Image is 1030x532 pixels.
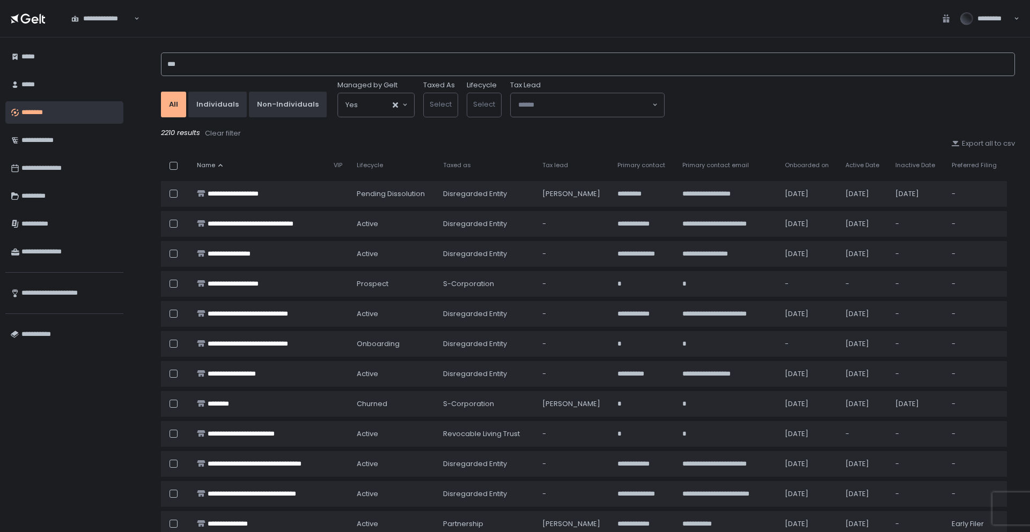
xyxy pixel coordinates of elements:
button: All [161,92,186,117]
div: - [952,489,1000,499]
div: All [169,100,178,109]
div: [DATE] [785,249,833,259]
div: Disregarded Entity [443,249,529,259]
span: active [357,249,378,259]
span: active [357,369,378,379]
div: [DATE] [785,399,833,409]
span: Lifecycle [357,161,383,169]
div: [DATE] [845,369,882,379]
span: Primary contact email [682,161,749,169]
div: [DATE] [785,369,833,379]
div: Disregarded Entity [443,219,529,229]
div: [DATE] [895,189,939,199]
span: Preferred Filing [952,161,997,169]
div: [DATE] [845,399,882,409]
div: Early Filer [952,519,1000,529]
div: Revocable Living Trust [443,429,529,439]
span: pending Dissolution [357,189,425,199]
div: - [952,429,1000,439]
span: active [357,429,378,439]
div: - [895,459,939,469]
div: [PERSON_NAME] [542,399,605,409]
div: 2210 results [161,128,1015,139]
div: - [785,339,833,349]
button: Clear Selected [393,102,398,108]
div: - [542,459,605,469]
div: [DATE] [845,309,882,319]
div: [PERSON_NAME] [542,189,605,199]
span: Active Date [845,161,879,169]
div: Search for option [511,93,664,117]
button: Export all to csv [951,139,1015,148]
div: - [542,339,605,349]
div: - [845,429,882,439]
span: Taxed as [443,161,471,169]
div: Individuals [196,100,239,109]
div: - [542,489,605,499]
div: Disregarded Entity [443,489,529,499]
span: Onboarded on [785,161,829,169]
div: - [952,399,1000,409]
div: Disregarded Entity [443,459,529,469]
div: [DATE] [785,429,833,439]
div: [DATE] [845,519,882,529]
div: - [542,279,605,289]
div: - [952,309,1000,319]
span: Tax Lead [510,80,541,90]
div: [DATE] [785,309,833,319]
div: S-Corporation [443,279,529,289]
div: - [895,369,939,379]
div: - [952,369,1000,379]
input: Search for option [358,100,392,110]
span: active [357,519,378,529]
div: - [895,519,939,529]
div: [DATE] [845,339,882,349]
div: [PERSON_NAME] [542,519,605,529]
div: [DATE] [785,219,833,229]
div: - [952,249,1000,259]
div: - [952,219,1000,229]
div: - [895,279,939,289]
div: - [895,489,939,499]
div: - [542,429,605,439]
button: Clear filter [204,128,241,139]
label: Taxed As [423,80,455,90]
button: Non-Individuals [249,92,327,117]
div: - [952,459,1000,469]
div: [DATE] [845,249,882,259]
div: Non-Individuals [257,100,319,109]
span: Select [430,99,452,109]
div: Disregarded Entity [443,189,529,199]
span: Inactive Date [895,161,935,169]
label: Lifecycle [467,80,497,90]
div: [DATE] [785,489,833,499]
div: - [895,219,939,229]
div: [DATE] [785,519,833,529]
span: active [357,219,378,229]
button: Individuals [188,92,247,117]
div: - [785,279,833,289]
div: [DATE] [845,219,882,229]
span: VIP [334,161,342,169]
div: [DATE] [845,189,882,199]
input: Search for option [518,100,651,110]
div: S-Corporation [443,399,529,409]
div: - [952,339,1000,349]
span: active [357,459,378,469]
div: - [542,309,605,319]
div: - [952,279,1000,289]
div: [DATE] [785,189,833,199]
div: - [952,189,1000,199]
span: active [357,489,378,499]
div: Search for option [338,93,414,117]
div: Search for option [64,8,139,30]
div: [DATE] [785,459,833,469]
span: Name [197,161,215,169]
div: Partnership [443,519,529,529]
span: Managed by Gelt [337,80,398,90]
span: churned [357,399,387,409]
span: Primary contact [617,161,665,169]
div: - [895,339,939,349]
div: - [845,279,882,289]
